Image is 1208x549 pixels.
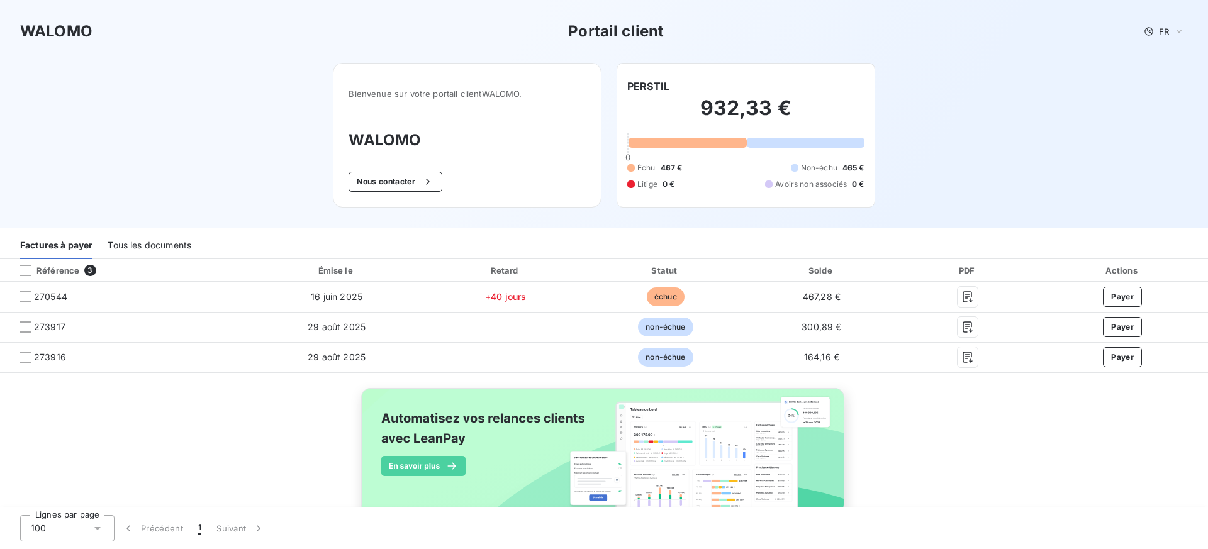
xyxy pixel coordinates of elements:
div: Actions [1039,264,1205,277]
h2: 932,33 € [627,96,864,133]
div: PDF [901,264,1034,277]
button: Payer [1103,287,1142,307]
span: Bienvenue sur votre portail client WALOMO . [349,89,586,99]
h6: PERSTIL [627,79,669,94]
button: Précédent [115,515,191,541]
div: Retard [427,264,584,277]
span: 273916 [34,351,66,363]
span: 164,16 € [804,352,839,362]
span: 0 € [663,179,674,190]
span: 29 août 2025 [308,352,366,362]
span: 1 [198,522,201,535]
span: 100 [31,522,46,535]
span: 465 € [842,162,864,174]
span: 29 août 2025 [308,321,366,332]
span: FR [1159,26,1169,36]
div: Référence [10,265,79,276]
button: 1 [191,515,209,541]
span: 270544 [34,291,67,303]
div: Statut [589,264,742,277]
div: Solde [747,264,896,277]
span: 16 juin 2025 [311,291,362,302]
span: 3 [84,265,96,276]
span: 300,89 € [802,321,841,332]
div: Émise le [251,264,422,277]
div: Tous les documents [108,233,191,259]
span: 467 € [661,162,683,174]
h3: WALOMO [20,20,92,43]
div: Factures à payer [20,233,92,259]
span: 467,28 € [803,291,841,302]
span: Non-échu [801,162,837,174]
h3: WALOMO [349,129,586,152]
button: Nous contacter [349,172,442,192]
span: non-échue [638,318,693,336]
span: 0 € [852,179,864,190]
h3: Portail client [568,20,664,43]
span: Litige [637,179,657,190]
button: Payer [1103,347,1142,367]
span: échue [647,287,685,306]
span: 0 [625,152,630,162]
span: +40 jours [485,291,526,302]
span: Avoirs non associés [775,179,847,190]
span: Échu [637,162,656,174]
span: non-échue [638,348,693,367]
button: Payer [1103,317,1142,337]
img: banner [350,380,858,535]
span: 273917 [34,321,65,333]
button: Suivant [209,515,272,541]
